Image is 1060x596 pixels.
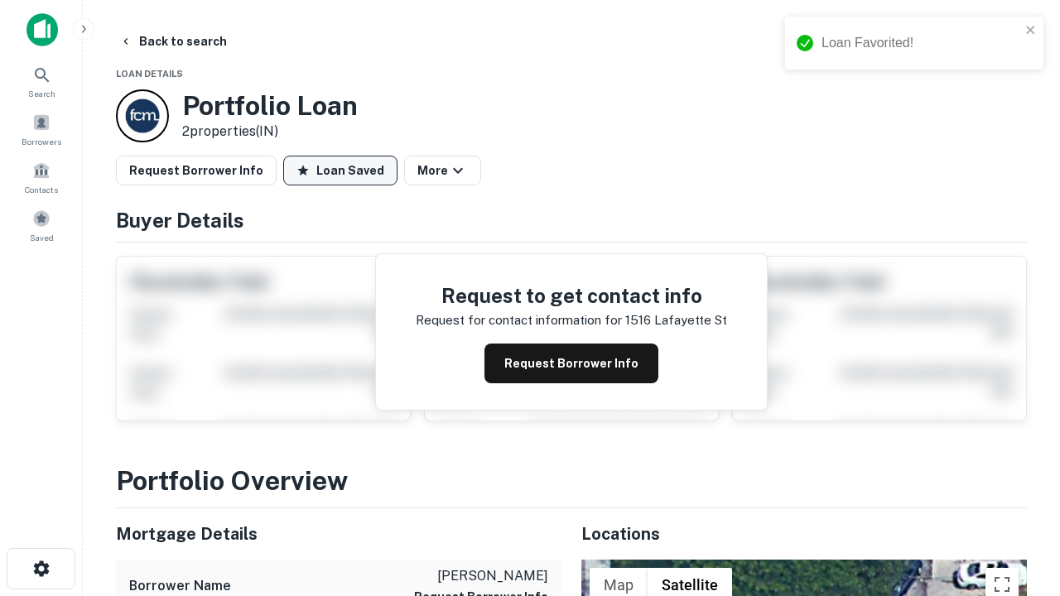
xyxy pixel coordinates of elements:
[283,156,397,185] button: Loan Saved
[821,33,1020,53] div: Loan Favorited!
[113,26,234,56] button: Back to search
[116,205,1027,235] h4: Buyer Details
[22,135,61,148] span: Borrowers
[977,464,1060,543] iframe: Chat Widget
[416,281,727,310] h4: Request to get contact info
[416,310,622,330] p: Request for contact information for
[5,155,78,199] a: Contacts
[116,521,561,546] h5: Mortgage Details
[625,310,727,330] p: 1516 lafayette st
[25,183,58,196] span: Contacts
[5,107,78,151] a: Borrowers
[26,13,58,46] img: capitalize-icon.png
[1025,23,1037,39] button: close
[182,122,358,142] p: 2 properties (IN)
[5,203,78,248] a: Saved
[116,461,1027,501] h3: Portfolio Overview
[5,59,78,103] a: Search
[129,576,231,596] h6: Borrower Name
[116,69,183,79] span: Loan Details
[484,344,658,383] button: Request Borrower Info
[182,90,358,122] h3: Portfolio Loan
[414,566,548,586] p: [PERSON_NAME]
[30,231,54,244] span: Saved
[404,156,481,185] button: More
[28,87,55,100] span: Search
[116,156,277,185] button: Request Borrower Info
[581,521,1027,546] h5: Locations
